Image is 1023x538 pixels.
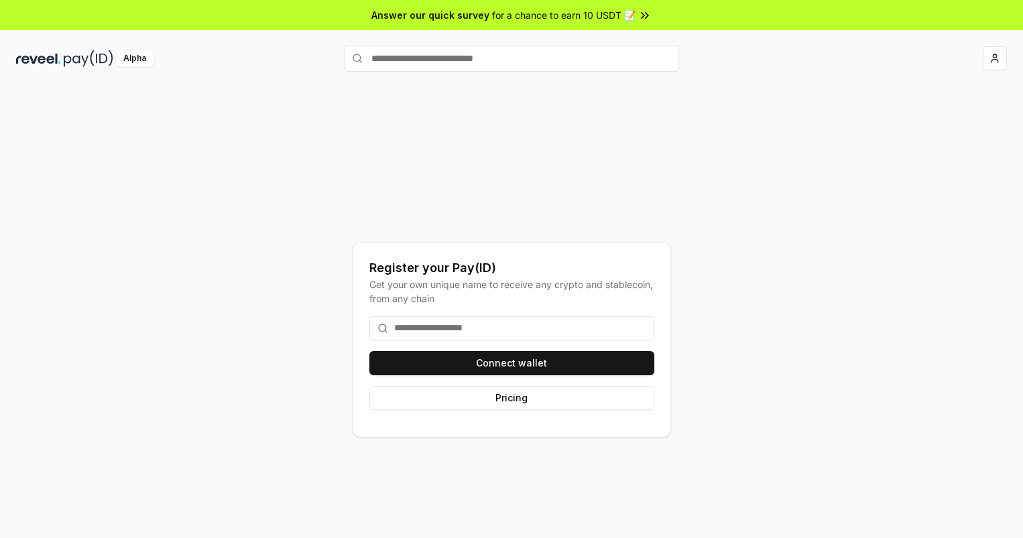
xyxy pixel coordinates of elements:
button: Connect wallet [369,351,654,375]
button: Pricing [369,386,654,410]
img: reveel_dark [16,50,61,67]
img: pay_id [64,50,113,67]
span: for a chance to earn 10 USDT 📝 [492,8,636,22]
div: Register your Pay(ID) [369,259,654,277]
div: Alpha [116,50,154,67]
span: Answer our quick survey [371,8,489,22]
div: Get your own unique name to receive any crypto and stablecoin, from any chain [369,277,654,306]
